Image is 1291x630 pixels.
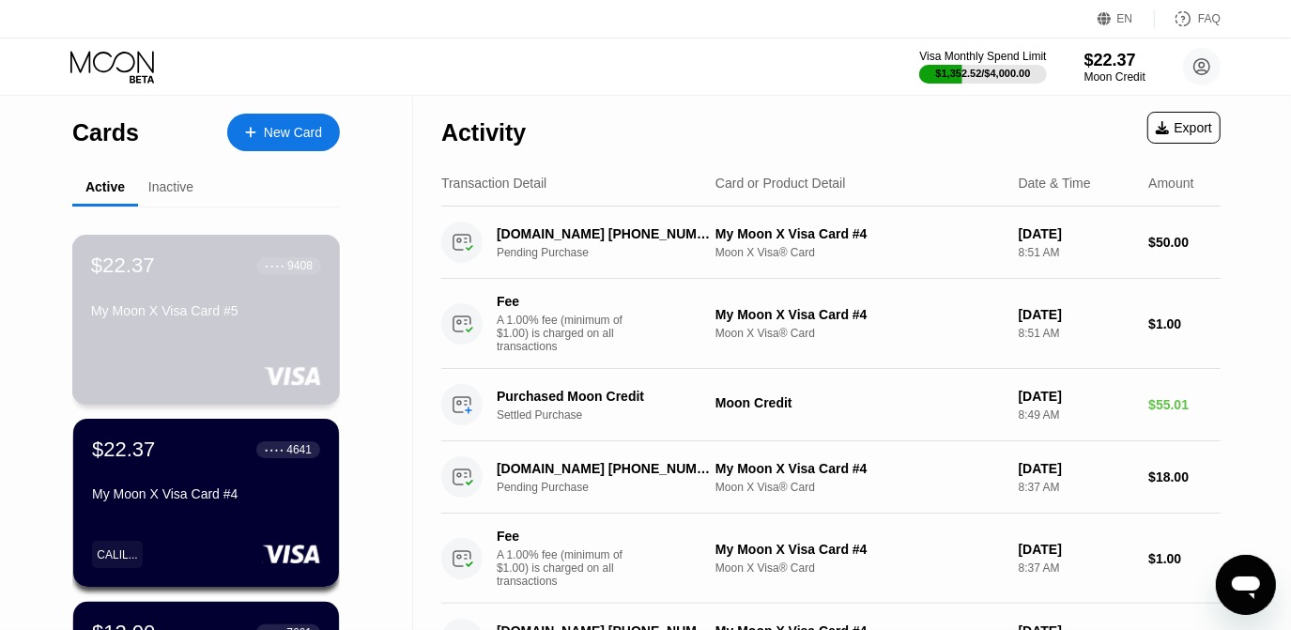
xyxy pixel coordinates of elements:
[266,263,284,269] div: ● ● ● ●
[497,529,628,544] div: Fee
[1019,176,1091,191] div: Date & Time
[92,486,320,501] div: My Moon X Visa Card #4
[227,114,340,151] div: New Card
[286,443,312,456] div: 4641
[1084,51,1145,84] div: $22.37Moon Credit
[919,50,1046,84] div: Visa Monthly Spend Limit$1,352.52/$4,000.00
[1019,561,1134,575] div: 8:37 AM
[148,179,193,194] div: Inactive
[1148,551,1221,566] div: $1.00
[1148,316,1221,331] div: $1.00
[1019,327,1134,340] div: 8:51 AM
[1019,461,1134,476] div: [DATE]
[1098,9,1155,28] div: EN
[1148,176,1193,191] div: Amount
[497,408,730,422] div: Settled Purchase
[1019,226,1134,241] div: [DATE]
[497,481,730,494] div: Pending Purchase
[715,481,1004,494] div: Moon X Visa® Card
[715,461,1004,476] div: My Moon X Visa Card #4
[715,307,1004,322] div: My Moon X Visa Card #4
[85,179,125,194] div: Active
[264,125,322,141] div: New Card
[715,327,1004,340] div: Moon X Visa® Card
[1019,542,1134,557] div: [DATE]
[441,176,546,191] div: Transaction Detail
[73,419,339,587] div: $22.37● ● ● ●4641My Moon X Visa Card #4CALIL...
[715,561,1004,575] div: Moon X Visa® Card
[497,294,628,309] div: Fee
[1216,555,1276,615] iframe: Button to launch messaging window
[72,119,139,146] div: Cards
[441,441,1221,514] div: [DOMAIN_NAME] [PHONE_NUMBER] SGPending PurchaseMy Moon X Visa Card #4Moon X Visa® Card[DATE]8:37 ...
[715,395,1004,410] div: Moon Credit
[1148,397,1221,412] div: $55.01
[1198,12,1221,25] div: FAQ
[715,176,846,191] div: Card or Product Detail
[1084,51,1145,70] div: $22.37
[497,226,714,241] div: [DOMAIN_NAME] [PHONE_NUMBER] SG
[91,303,321,318] div: My Moon X Visa Card #5
[1084,70,1145,84] div: Moon Credit
[287,259,313,272] div: 9408
[1019,408,1134,422] div: 8:49 AM
[441,514,1221,604] div: FeeA 1.00% fee (minimum of $1.00) is charged on all transactionsMy Moon X Visa Card #4Moon X Visa...
[1019,307,1134,322] div: [DATE]
[497,246,730,259] div: Pending Purchase
[441,279,1221,369] div: FeeA 1.00% fee (minimum of $1.00) is charged on all transactionsMy Moon X Visa Card #4Moon X Visa...
[497,461,714,476] div: [DOMAIN_NAME] [PHONE_NUMBER] SG
[1147,112,1221,144] div: Export
[715,226,1004,241] div: My Moon X Visa Card #4
[497,548,638,588] div: A 1.00% fee (minimum of $1.00) is charged on all transactions
[441,119,526,146] div: Activity
[936,68,1031,79] div: $1,352.52 / $4,000.00
[265,447,284,453] div: ● ● ● ●
[1019,481,1134,494] div: 8:37 AM
[91,254,155,278] div: $22.37
[73,236,339,404] div: $22.37● ● ● ●9408My Moon X Visa Card #5
[1156,120,1212,135] div: Export
[715,246,1004,259] div: Moon X Visa® Card
[1019,389,1134,404] div: [DATE]
[92,541,143,568] div: CALIL...
[1148,235,1221,250] div: $50.00
[1155,9,1221,28] div: FAQ
[97,548,137,561] div: CALIL...
[919,50,1046,63] div: Visa Monthly Spend Limit
[1117,12,1133,25] div: EN
[441,369,1221,441] div: Purchased Moon CreditSettled PurchaseMoon Credit[DATE]8:49 AM$55.01
[1148,469,1221,484] div: $18.00
[715,542,1004,557] div: My Moon X Visa Card #4
[1019,246,1134,259] div: 8:51 AM
[497,314,638,353] div: A 1.00% fee (minimum of $1.00) is charged on all transactions
[92,438,155,462] div: $22.37
[441,207,1221,279] div: [DOMAIN_NAME] [PHONE_NUMBER] SGPending PurchaseMy Moon X Visa Card #4Moon X Visa® Card[DATE]8:51 ...
[497,389,714,404] div: Purchased Moon Credit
